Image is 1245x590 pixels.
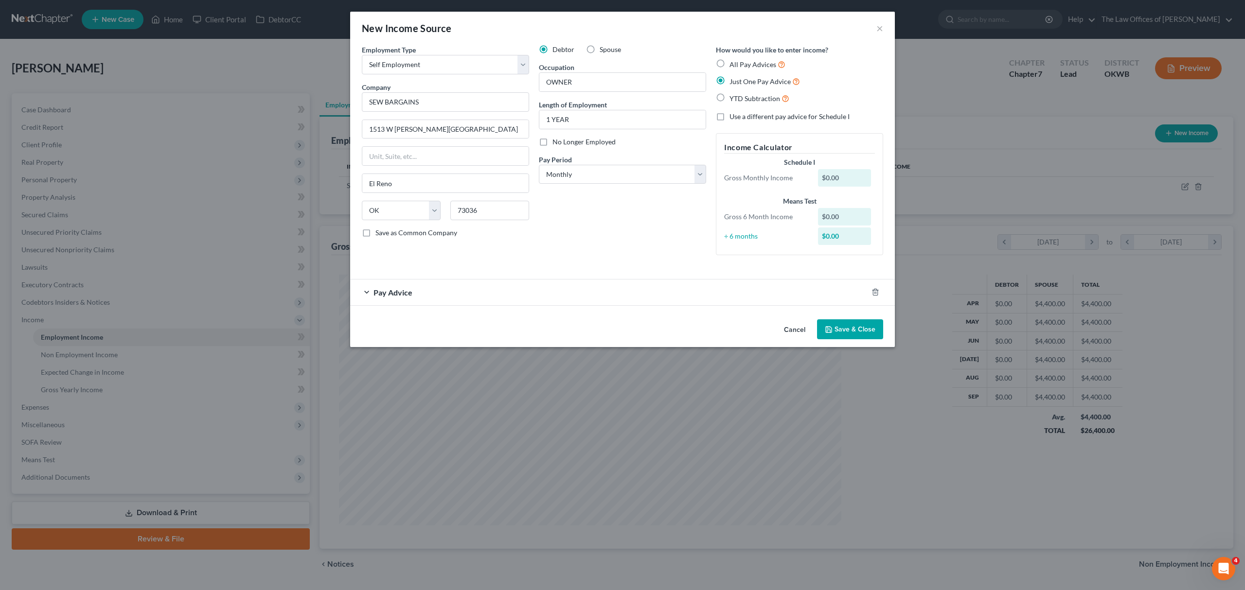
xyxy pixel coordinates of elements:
span: YTD Subtraction [729,94,780,103]
label: Length of Employment [539,100,607,110]
span: Use a different pay advice for Schedule I [729,112,850,121]
input: Enter zip... [450,201,529,220]
span: Debtor [552,45,574,53]
input: Search company by name... [362,92,529,112]
div: $0.00 [818,169,871,187]
iframe: Intercom live chat [1212,557,1235,580]
div: Schedule I [724,157,875,167]
span: Pay Advice [373,288,412,297]
div: $0.00 [818,227,871,245]
span: Just One Pay Advice [729,77,791,86]
input: Enter city... [362,174,529,192]
div: Means Test [724,196,875,206]
span: Pay Period [539,156,572,164]
button: Save & Close [817,319,883,340]
span: Employment Type [362,46,416,54]
span: 4 [1232,557,1240,565]
span: All Pay Advices [729,60,776,69]
label: How would you like to enter income? [716,45,828,55]
button: Cancel [776,320,813,340]
span: Company [362,83,391,91]
input: Unit, Suite, etc... [362,147,529,165]
span: Save as Common Company [375,228,457,237]
div: $0.00 [818,208,871,226]
h5: Income Calculator [724,141,875,154]
div: ÷ 6 months [719,231,813,241]
div: Gross Monthly Income [719,173,813,183]
div: Gross 6 Month Income [719,212,813,222]
input: ex: 2 years [539,110,706,129]
span: Spouse [600,45,621,53]
div: New Income Source [362,21,452,35]
input: Enter address... [362,120,529,139]
label: Occupation [539,62,574,72]
button: × [876,22,883,34]
span: No Longer Employed [552,138,616,146]
input: -- [539,73,706,91]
